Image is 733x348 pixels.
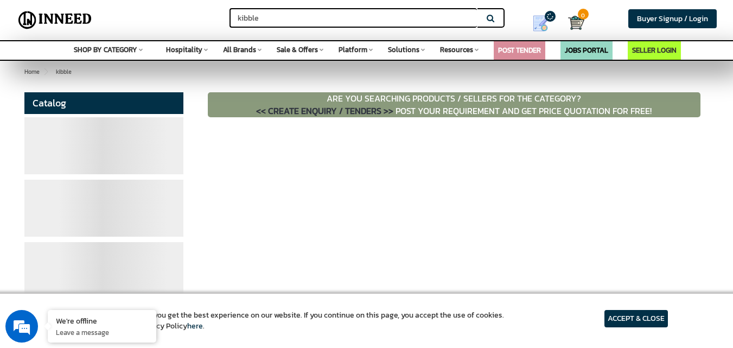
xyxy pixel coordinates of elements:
a: here [187,320,203,332]
a: << CREATE ENQUIRY / TENDERS >> [256,104,396,117]
span: > [43,67,47,76]
a: Cart 0 [568,11,575,35]
a: Home [22,65,42,78]
span: 0 [578,9,589,20]
a: JOBS PORTAL [565,45,608,55]
span: Buyer Signup / Login [637,13,708,24]
img: Cart [568,15,584,31]
span: SHOP BY CATEGORY [74,45,137,55]
span: Solutions [388,45,419,55]
div: We're offline [56,315,148,326]
a: POST TENDER [498,45,541,55]
a: Buyer Signup / Login [628,9,717,28]
img: Show My Quotes [532,15,549,31]
span: Resources [440,45,473,55]
span: Platform [339,45,367,55]
p: ARE YOU SEARCHING PRODUCTS / SELLERS FOR THE CATEGORY? POST YOUR REQUIREMENT AND GET PRICE QUOTAT... [208,92,700,117]
span: Hospitality [166,45,202,55]
span: All Brands [223,45,256,55]
img: Inneed.Market [15,7,95,34]
span: Sale & Offers [277,45,318,55]
a: SELLER LOGIN [632,45,677,55]
span: kibble [48,67,72,76]
p: Leave a message [56,327,148,337]
a: my Quotes [520,11,568,36]
span: << CREATE ENQUIRY / TENDERS >> [256,104,393,117]
article: ACCEPT & CLOSE [604,310,668,327]
span: Catalog [33,96,66,110]
article: We use cookies to ensure you get the best experience on our website. If you continue on this page... [65,310,504,332]
span: > [48,65,54,78]
input: Search for Brands, Products, Sellers, Manufacturers... [230,8,477,28]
